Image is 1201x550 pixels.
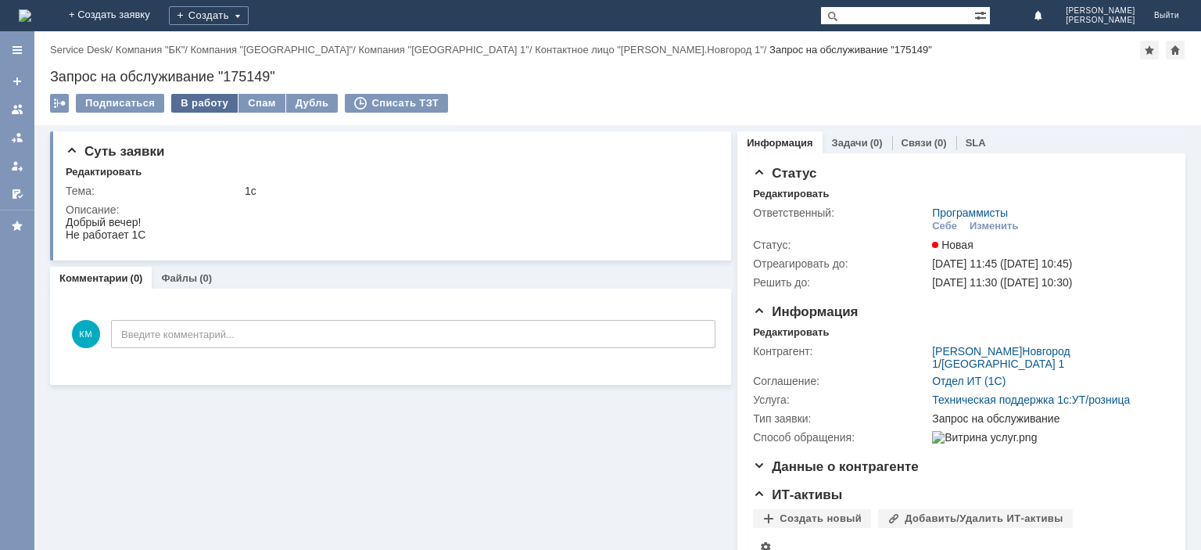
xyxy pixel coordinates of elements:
span: Суть заявки [66,144,164,159]
div: Статус: [753,239,929,251]
span: Данные о контрагенте [753,459,919,474]
a: Файлы [161,272,197,284]
span: Информация [753,304,858,319]
div: Работа с массовостью [50,94,69,113]
div: Редактировать [753,326,829,339]
div: (0) [934,137,947,149]
div: (0) [131,272,143,284]
div: Отреагировать до: [753,257,929,270]
div: Описание: [66,203,712,216]
a: Мои согласования [5,182,30,207]
a: Компания "[GEOGRAPHIC_DATA]" [191,44,353,56]
a: Перейти на домашнюю страницу [19,9,31,22]
a: Программисты [932,207,1008,219]
div: Ответственный: [753,207,929,219]
span: КМ [72,320,100,348]
a: Связи [902,137,932,149]
div: Решить до: [753,276,929,289]
span: Статус [753,166,816,181]
div: Способ обращения: [753,431,929,444]
div: Запрос на обслуживание [932,412,1162,425]
a: Отдел ИТ (1С) [932,375,1006,387]
div: Запрос на обслуживание "175149" [50,69,1185,84]
a: Заявки в моей ответственности [5,125,30,150]
a: [GEOGRAPHIC_DATA] 1 [941,358,1064,370]
div: / [191,44,359,56]
div: / [358,44,535,56]
div: Тема: [66,185,242,197]
a: Задачи [832,137,868,149]
div: Контрагент: [753,345,929,358]
span: Новая [932,239,973,251]
div: Запрос на обслуживание "175149" [769,44,932,56]
div: Сделать домашней страницей [1166,41,1185,59]
img: Витрина услуг.png [932,431,1037,444]
div: / [116,44,191,56]
div: Редактировать [753,188,829,200]
div: Редактировать [66,166,142,178]
span: [PERSON_NAME] [1066,16,1135,25]
span: ИТ-активы [753,487,842,502]
span: Расширенный поиск [974,7,990,22]
a: Компания "БК" [116,44,185,56]
div: Себе [932,220,957,232]
div: 1с [245,185,709,197]
div: (0) [199,272,212,284]
a: Service Desk [50,44,110,56]
div: / [535,44,769,56]
img: logo [19,9,31,22]
a: Техническая поддержка 1с:УТ/розница [932,394,1130,406]
a: Контактное лицо "[PERSON_NAME].Новгород 1" [535,44,764,56]
div: Тип заявки: [753,412,929,425]
a: Компания "[GEOGRAPHIC_DATA] 1" [358,44,529,56]
div: Изменить [970,220,1019,232]
a: Комментарии [59,272,128,284]
span: [DATE] 11:30 ([DATE] 10:30) [932,276,1072,289]
a: Создать заявку [5,69,30,94]
div: Услуга: [753,394,929,406]
div: (0) [870,137,883,149]
a: SLA [966,137,986,149]
div: Добавить в избранное [1140,41,1159,59]
a: Мои заявки [5,153,30,178]
a: Заявки на командах [5,97,30,122]
div: / [932,345,1162,370]
span: [DATE] 11:45 ([DATE] 10:45) [932,257,1072,270]
div: / [50,44,116,56]
a: [PERSON_NAME]Новгород 1 [932,345,1070,370]
a: Информация [747,137,812,149]
div: Соглашение: [753,375,929,387]
span: [PERSON_NAME] [1066,6,1135,16]
div: Создать [169,6,249,25]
